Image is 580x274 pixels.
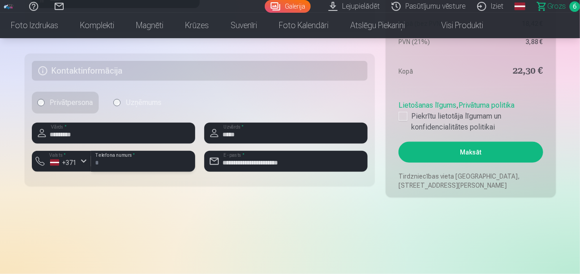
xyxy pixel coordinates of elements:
[220,13,268,38] a: Suvenīri
[69,13,125,38] a: Komplekti
[398,111,543,133] label: Piekrītu lietotāja līgumam un konfidencialitātes politikai
[475,37,543,46] dd: 3,88 €
[339,13,416,38] a: Atslēgu piekariņi
[459,101,514,110] a: Privātuma politika
[475,65,543,78] dd: 22,30 €
[108,92,167,114] label: Uzņēmums
[398,172,543,190] p: Tirdzniecības vieta [GEOGRAPHIC_DATA], [STREET_ADDRESS][PERSON_NAME]
[37,99,45,106] input: Privātpersona
[570,1,580,12] span: 6
[32,92,99,114] label: Privātpersona
[398,96,543,133] div: ,
[46,152,69,159] label: Valsts
[547,1,566,12] span: Grozs
[398,142,543,163] button: Maksāt
[113,99,121,106] input: Uzņēmums
[416,13,494,38] a: Visi produkti
[174,13,220,38] a: Krūzes
[32,151,91,172] button: Valsts*+371
[398,65,466,78] dt: Kopā
[50,158,77,167] div: +371
[4,4,14,9] img: /fa1
[398,37,466,46] dt: PVN (21%)
[398,101,456,110] a: Lietošanas līgums
[268,13,339,38] a: Foto kalendāri
[125,13,174,38] a: Magnēti
[32,61,368,81] h5: Kontaktinformācija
